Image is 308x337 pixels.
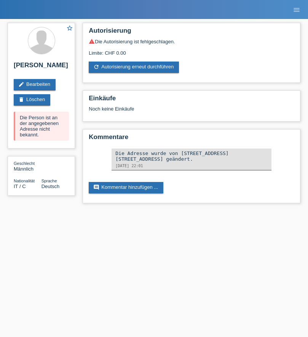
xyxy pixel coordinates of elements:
a: star_border [66,25,73,33]
div: Die Adresse wurde von [STREET_ADDRESS] [STREET_ADDRESS] geändert. [115,150,268,162]
span: Italien / C / 05.12.2001 [14,184,26,189]
h2: [PERSON_NAME] [14,62,69,73]
i: delete [18,97,24,103]
a: deleteLöschen [14,94,50,106]
i: refresh [93,64,99,70]
a: editBearbeiten [14,79,56,90]
a: commentKommentar hinzufügen ... [89,182,163,193]
div: Limite: CHF 0.00 [89,44,294,56]
span: Nationalität [14,179,35,183]
div: Männlich [14,160,41,172]
i: edit [18,81,24,87]
div: Die Autorisierung ist fehlgeschlagen. [89,38,294,44]
i: menu [293,6,300,14]
h2: Einkäufe [89,95,294,106]
div: Noch keine Einkäufe [89,106,294,117]
div: [DATE] 22:01 [115,164,268,168]
a: refreshAutorisierung erneut durchführen [89,62,179,73]
span: Geschlecht [14,161,35,166]
i: star_border [66,25,73,32]
i: comment [93,184,99,190]
h2: Autorisierung [89,27,294,38]
h2: Kommentare [89,133,294,145]
div: Die Person ist an der angegebenen Adresse nicht bekannt. [14,112,69,141]
span: Sprache [41,179,57,183]
span: Deutsch [41,184,60,189]
a: menu [289,7,304,12]
i: warning [89,38,95,44]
